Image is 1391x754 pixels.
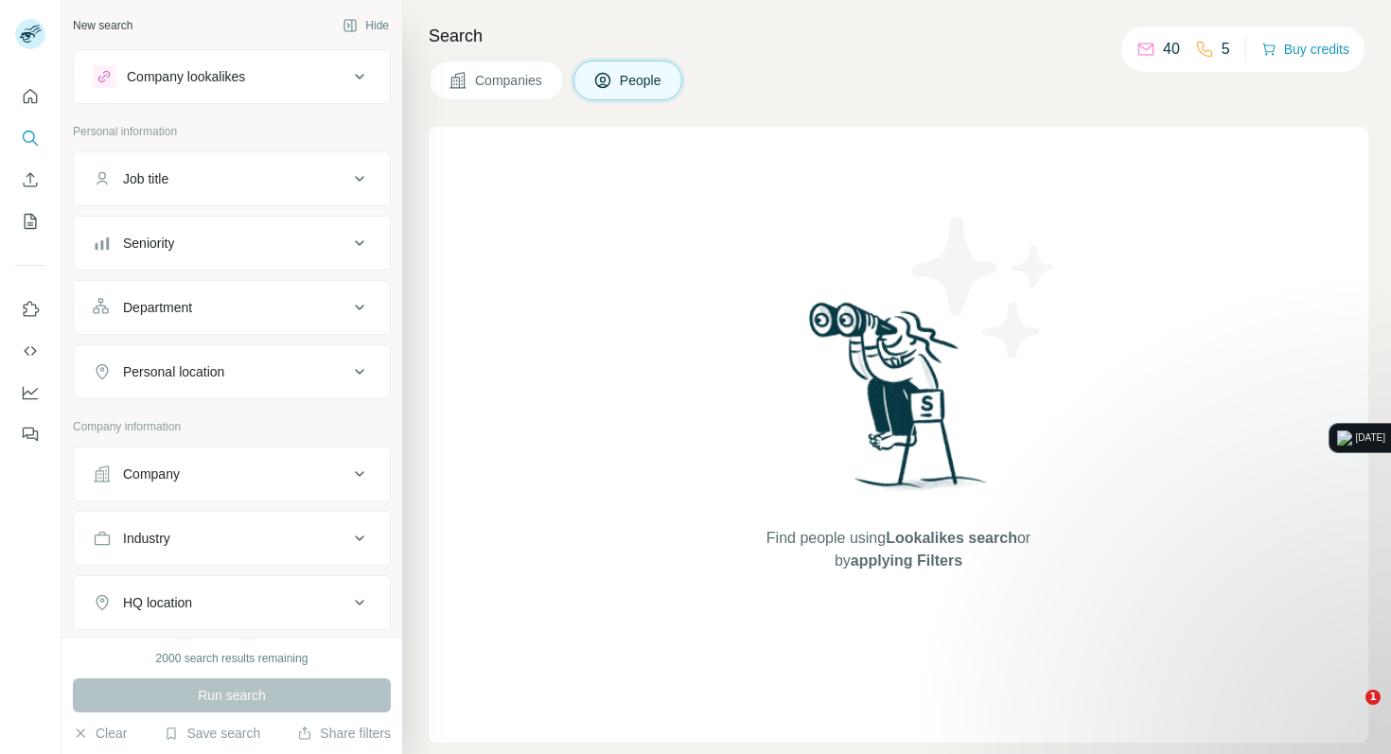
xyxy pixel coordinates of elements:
[74,580,390,625] button: HQ location
[329,11,402,40] button: Hide
[15,292,45,326] button: Use Surfe on LinkedIn
[747,527,1049,572] span: Find people using or by
[1327,690,1372,735] iframe: Intercom live chat
[801,297,997,508] img: Surfe Illustration - Woman searching with binoculars
[73,724,127,743] button: Clear
[74,54,390,99] button: Company lookalikes
[74,516,390,561] button: Industry
[74,156,390,202] button: Job title
[74,349,390,395] button: Personal location
[73,418,391,435] p: Company information
[123,298,192,317] div: Department
[15,334,45,368] button: Use Surfe API
[123,465,180,483] div: Company
[620,71,663,90] span: People
[1163,38,1180,61] p: 40
[15,79,45,114] button: Quick start
[74,285,390,330] button: Department
[15,417,45,451] button: Feedback
[73,17,132,34] div: New search
[123,362,224,381] div: Personal location
[1261,36,1349,62] button: Buy credits
[1365,690,1381,705] span: 1
[297,724,391,743] button: Share filters
[851,552,962,569] span: applying Filters
[164,724,260,743] button: Save search
[1222,38,1230,61] p: 5
[74,220,390,266] button: Seniority
[886,530,1017,546] span: Lookalikes search
[15,163,45,197] button: Enrich CSV
[15,376,45,410] button: Dashboard
[156,650,308,667] div: 2000 search results remaining
[123,529,170,548] div: Industry
[123,234,174,253] div: Seniority
[429,23,1368,49] h4: Search
[899,202,1069,373] img: Surfe Illustration - Stars
[123,169,168,188] div: Job title
[123,593,192,612] div: HQ location
[475,71,544,90] span: Companies
[15,204,45,238] button: My lists
[15,121,45,155] button: Search
[74,451,390,497] button: Company
[73,123,391,140] p: Personal information
[127,67,245,86] div: Company lookalikes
